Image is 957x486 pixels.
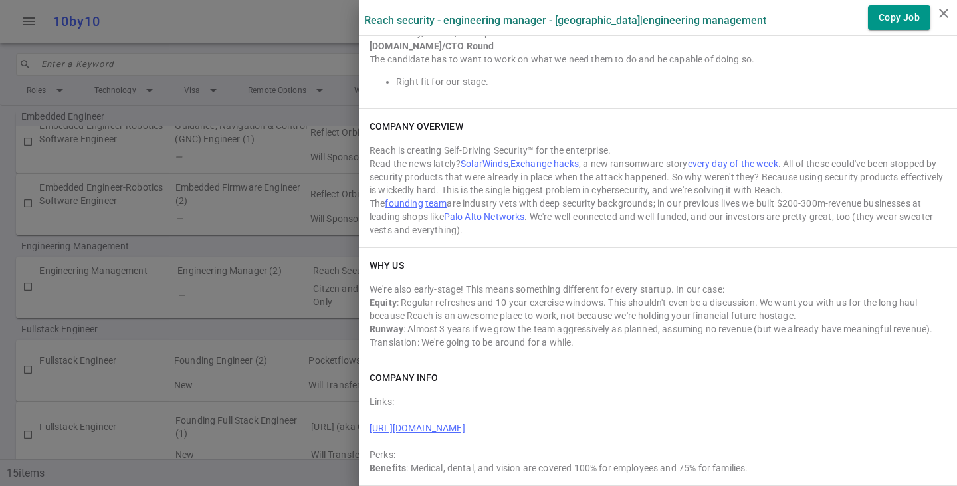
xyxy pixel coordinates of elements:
[385,198,423,209] a: founding
[370,283,946,296] div: We're also early-stage! This means something different for every startup. In our case:
[370,41,494,51] strong: [DOMAIN_NAME]/CTO Round
[370,197,946,237] div: The are industry vets with deep security backgrounds; in our previous lives we built $200-300m-re...
[370,297,397,308] strong: Equity
[370,463,406,473] strong: Benefits
[712,158,727,169] a: day
[461,158,508,169] a: SolarWinds
[370,157,946,197] div: Read the news lately? , , a new ransomware story . All of these could've been stopped by security...
[396,75,946,88] li: Right fit for our stage.
[510,158,579,169] a: Exchange hacks
[741,158,754,169] a: the
[370,423,465,433] a: [URL][DOMAIN_NAME]
[364,14,766,27] label: Reach Security - Engineering Manager - [GEOGRAPHIC_DATA] | Engineering Management
[444,211,525,222] a: Palo Alto Networks
[370,259,404,272] h6: WHY US
[370,371,438,384] h6: COMPANY INFO
[370,390,946,475] div: Links: Perks:
[370,296,946,322] div: : Regular refreshes and 10-year exercise windows. This shouldn't even be a discussion. We want yo...
[756,158,778,169] a: week
[730,158,738,169] a: of
[868,5,930,30] button: Copy Job
[370,461,946,475] div: : Medical, dental, and vision are covered 100% for employees and 75% for families.
[425,198,447,209] a: team
[370,120,463,133] h6: COMPANY OVERVIEW
[370,144,946,157] div: Reach is creating Self-Driving Security™ for the enterprise.
[370,322,946,349] div: : Almost 3 years if we grow the team aggressively as planned, assuming no revenue (but we already...
[936,5,952,21] i: close
[688,158,710,169] a: every
[370,53,946,66] div: The candidate has to want to work on what we need them to do and be capable of doing so.
[370,324,403,334] strong: Runway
